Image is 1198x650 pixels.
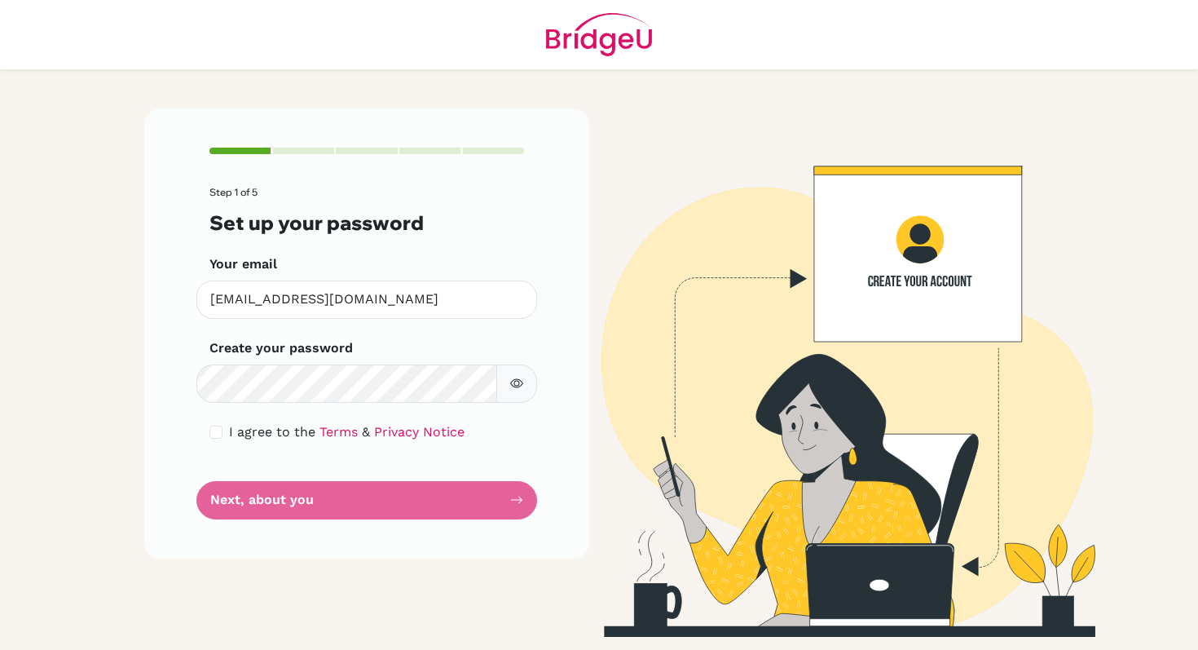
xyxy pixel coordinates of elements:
span: & [362,424,370,440]
span: Step 1 of 5 [209,186,258,198]
h3: Set up your password [209,211,524,235]
input: Insert your email* [196,281,537,319]
span: I agree to the [229,424,315,440]
label: Create your password [209,338,353,358]
label: Your email [209,254,277,274]
a: Terms [319,424,358,440]
a: Privacy Notice [374,424,465,440]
